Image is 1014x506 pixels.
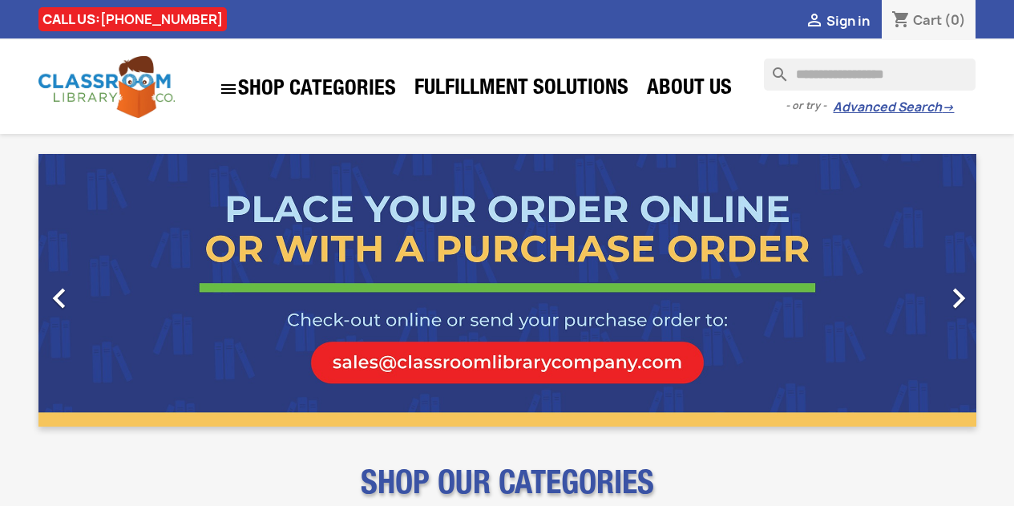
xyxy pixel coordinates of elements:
[764,59,783,78] i: search
[38,56,175,118] img: Classroom Library Company
[39,278,79,318] i: 
[219,79,238,99] i: 
[939,278,979,318] i: 
[211,71,404,107] a: SHOP CATEGORIES
[38,154,180,427] a: Previous
[891,11,911,30] i: shopping_cart
[805,12,824,31] i: 
[942,99,954,115] span: →
[764,59,976,91] input: Search
[913,11,942,29] span: Cart
[805,12,870,30] a:  Sign in
[786,98,833,114] span: - or try -
[835,154,976,427] a: Next
[639,74,740,106] a: About Us
[826,12,870,30] span: Sign in
[38,7,227,31] div: CALL US:
[38,154,976,427] ul: Carousel container
[944,11,966,29] span: (0)
[100,10,223,28] a: [PHONE_NUMBER]
[406,74,636,106] a: Fulfillment Solutions
[833,99,954,115] a: Advanced Search→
